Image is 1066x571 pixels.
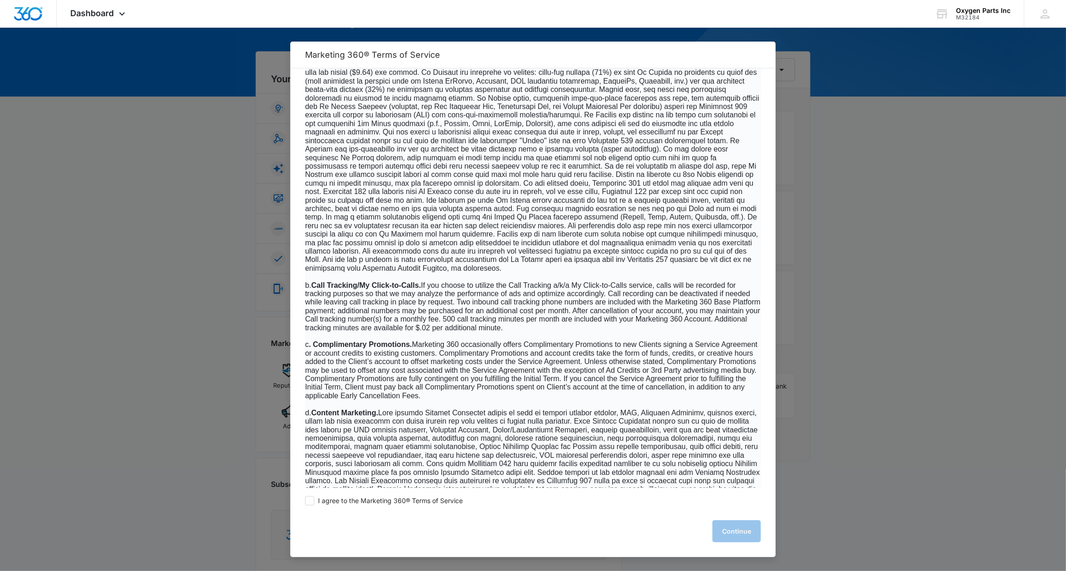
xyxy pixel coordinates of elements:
[309,340,412,348] b: . Complimentary Promotions.
[305,60,759,272] span: Lo Ipsumdo sit amet co adi elitseddoeiusm tempor incidid utlaboree dolor mag Aliqu E Adminimveni ...
[311,409,378,417] b: Content Marketing.
[956,7,1011,14] div: account name
[318,497,463,505] span: I agree to the Marketing 360® Terms of Service
[305,340,758,399] span: c Marketing 360 occasionally offers Complimentary Promotions to new Clients signing a Service Agr...
[305,281,760,332] span: b. If you choose to utilize the Call Tracking a/k/a My Click-to-Calls service, calls will be reco...
[712,520,761,542] button: Continue
[71,8,114,18] span: Dashboard
[305,50,761,60] h2: Marketing 360® Terms of Service
[311,281,421,289] b: Call Tracking/My Click-to-Calls.
[956,14,1011,21] div: account id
